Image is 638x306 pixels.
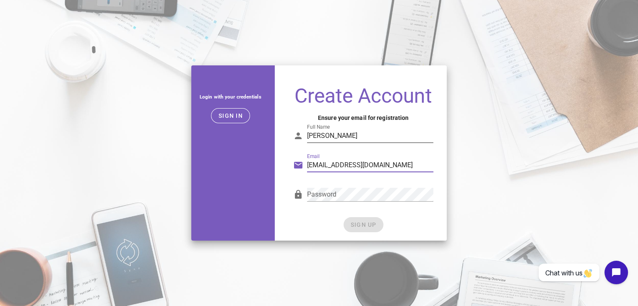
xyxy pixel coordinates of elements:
h5: Login with your credentials [198,92,263,101]
span: Sign in [218,112,243,119]
button: Sign in [211,108,250,123]
h1: Create Account [293,86,434,106]
h4: Ensure your email for registration [293,113,434,122]
label: Email [307,153,320,160]
input: Your email address [307,158,434,172]
label: Full Name [307,124,330,130]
